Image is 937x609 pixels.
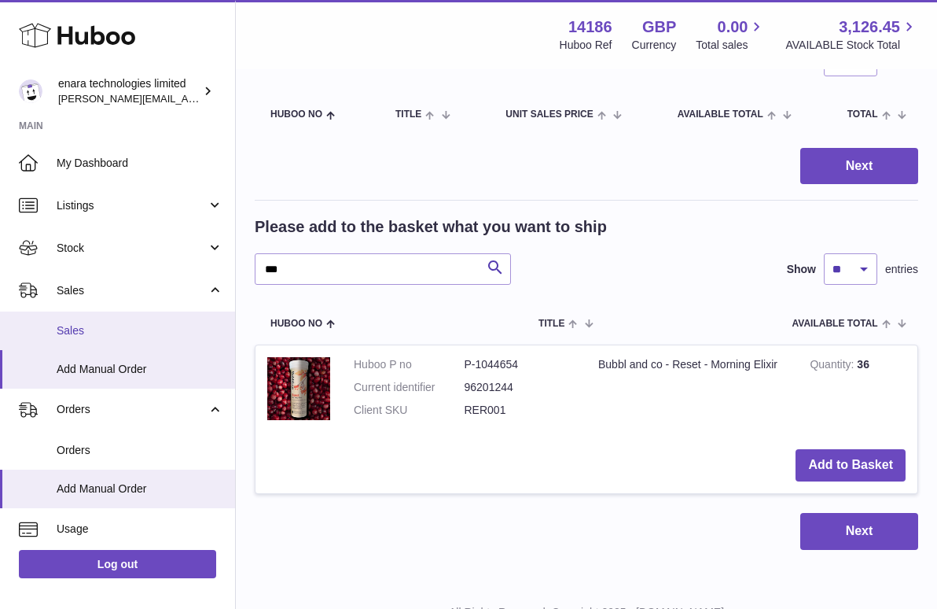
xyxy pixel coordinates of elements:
span: Listings [57,198,207,213]
span: entries [885,262,918,277]
span: Title [538,319,564,329]
span: Huboo no [270,109,322,120]
dd: 96201244 [465,380,575,395]
span: AVAILABLE Total [792,319,878,329]
span: Orders [57,402,207,417]
strong: 14186 [568,17,612,38]
dt: Current identifier [354,380,465,395]
img: Dee@enara.co [19,79,42,103]
label: Show [787,262,816,277]
button: Next [800,513,918,550]
span: 0.00 [718,17,748,38]
dt: Huboo P no [354,357,465,372]
span: Title [395,109,421,120]
a: Log out [19,550,216,578]
span: AVAILABLE Stock Total [785,38,918,53]
span: Usage [57,522,223,537]
h2: Please add to the basket what you want to ship [255,216,607,238]
span: Huboo no [270,319,322,329]
span: [PERSON_NAME][EMAIL_ADDRESS][DOMAIN_NAME] [58,92,315,105]
strong: GBP [642,17,676,38]
dd: RER001 [465,403,575,418]
span: Sales [57,323,223,338]
strong: Quantity [810,358,857,375]
td: 36 [798,345,917,437]
dd: P-1044654 [465,357,575,372]
span: Stock [57,241,207,256]
dt: Client SKU [354,403,465,418]
span: Unit Sales Price [505,109,593,120]
span: Add Manual Order [57,482,223,496]
span: Total [847,109,878,120]
span: Orders [57,443,223,458]
span: Sales [57,283,207,298]
button: Add to Basket [796,449,906,482]
img: Bubbl and co - Reset - Morning Elixir [267,357,330,420]
a: 3,126.45 AVAILABLE Stock Total [785,17,918,53]
span: Total sales [696,38,766,53]
span: My Dashboard [57,156,223,171]
span: Add Manual Order [57,362,223,377]
button: Next [800,148,918,185]
div: Huboo Ref [560,38,612,53]
span: AVAILABLE Total [678,109,763,120]
td: Bubbl and co - Reset - Morning Elixir [586,345,798,437]
div: Currency [632,38,677,53]
a: 0.00 Total sales [696,17,766,53]
div: enara technologies limited [58,76,200,106]
span: 3,126.45 [839,17,900,38]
